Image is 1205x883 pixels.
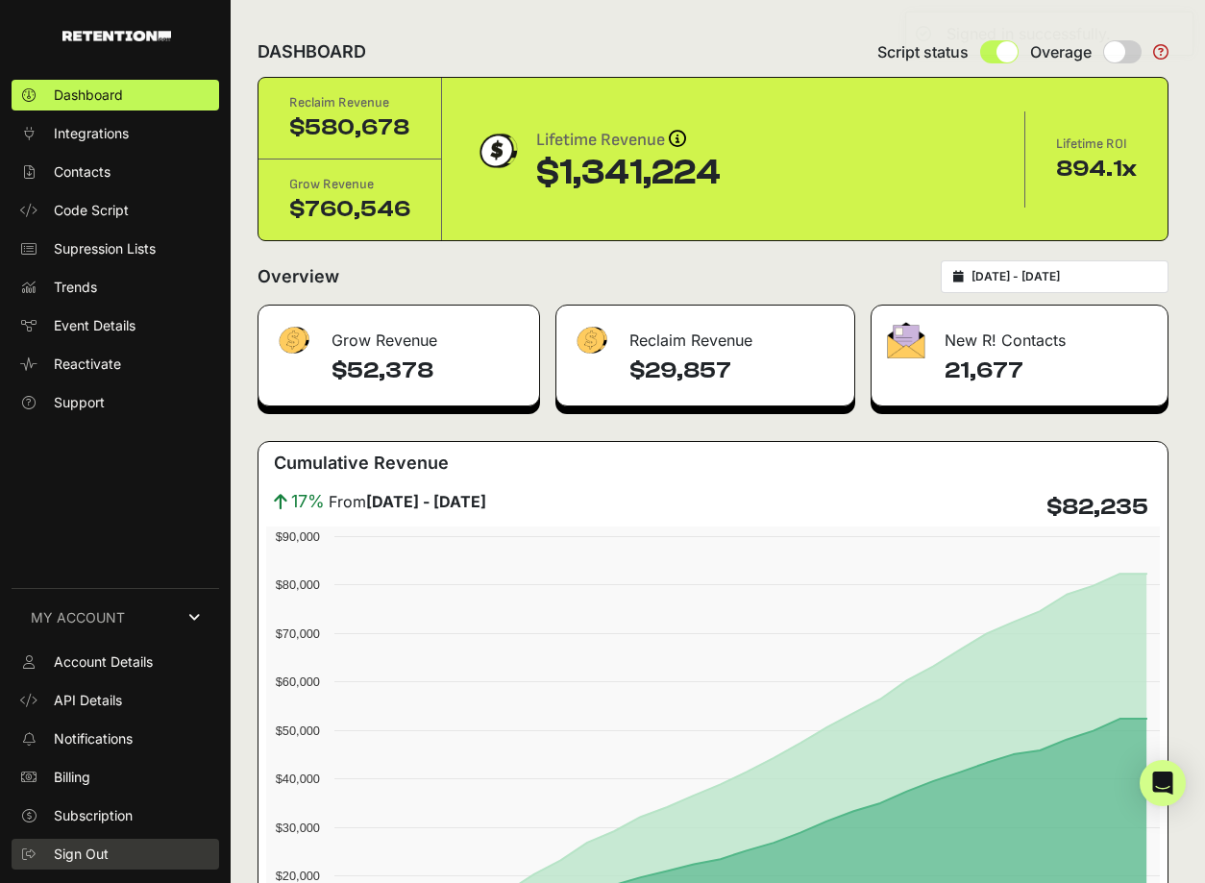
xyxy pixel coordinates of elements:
div: Grow Revenue [289,175,410,194]
span: Contacts [54,162,111,182]
h2: Overview [258,263,339,290]
span: From [329,490,486,513]
div: 894.1x [1056,154,1137,184]
a: Code Script [12,195,219,226]
span: 17% [291,488,325,515]
div: Signed in successfully. [947,22,1111,45]
a: MY ACCOUNT [12,588,219,647]
text: $90,000 [276,529,320,544]
strong: [DATE] - [DATE] [366,492,486,511]
h4: $29,857 [629,356,839,386]
div: Grow Revenue [258,306,539,363]
span: Support [54,393,105,412]
span: Account Details [54,652,153,672]
a: Account Details [12,647,219,677]
span: Dashboard [54,86,123,105]
div: Lifetime Revenue [536,127,721,154]
span: Script status [877,40,969,63]
a: Reactivate [12,349,219,380]
text: $60,000 [276,675,320,689]
a: Trends [12,272,219,303]
span: Subscription [54,806,133,825]
a: Contacts [12,157,219,187]
text: $70,000 [276,626,320,641]
span: Trends [54,278,97,297]
img: fa-envelope-19ae18322b30453b285274b1b8af3d052b27d846a4fbe8435d1a52b978f639a2.png [887,322,925,358]
span: Integrations [54,124,129,143]
span: Supression Lists [54,239,156,258]
span: Code Script [54,201,129,220]
a: Integrations [12,118,219,149]
a: Dashboard [12,80,219,110]
text: $50,000 [276,724,320,738]
span: Billing [54,768,90,787]
a: Supression Lists [12,233,219,264]
a: Billing [12,762,219,793]
text: $30,000 [276,821,320,835]
h4: $82,235 [1046,492,1148,523]
h2: DASHBOARD [258,38,366,65]
img: fa-dollar-13500eef13a19c4ab2b9ed9ad552e47b0d9fc28b02b83b90ba0e00f96d6372e9.png [572,322,610,359]
text: $40,000 [276,772,320,786]
text: $80,000 [276,577,320,592]
span: Notifications [54,729,133,748]
h3: Cumulative Revenue [274,450,449,477]
a: Event Details [12,310,219,341]
div: $760,546 [289,194,410,225]
div: Lifetime ROI [1056,135,1137,154]
span: API Details [54,691,122,710]
h4: 21,677 [945,356,1152,386]
a: Subscription [12,800,219,831]
div: Reclaim Revenue [289,93,410,112]
a: Notifications [12,724,219,754]
img: Retention.com [62,31,171,41]
h4: $52,378 [332,356,524,386]
div: Reclaim Revenue [556,306,854,363]
img: dollar-coin-05c43ed7efb7bc0c12610022525b4bbbb207c7efeef5aecc26f025e68dcafac9.png [473,127,521,175]
a: Support [12,387,219,418]
span: MY ACCOUNT [31,608,125,627]
text: $20,000 [276,869,320,883]
span: Reactivate [54,355,121,374]
div: Open Intercom Messenger [1140,760,1186,806]
img: fa-dollar-13500eef13a19c4ab2b9ed9ad552e47b0d9fc28b02b83b90ba0e00f96d6372e9.png [274,322,312,359]
div: New R! Contacts [872,306,1168,363]
a: API Details [12,685,219,716]
span: Event Details [54,316,135,335]
div: $580,678 [289,112,410,143]
div: $1,341,224 [536,154,721,192]
a: Sign Out [12,839,219,870]
span: Sign Out [54,845,109,864]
